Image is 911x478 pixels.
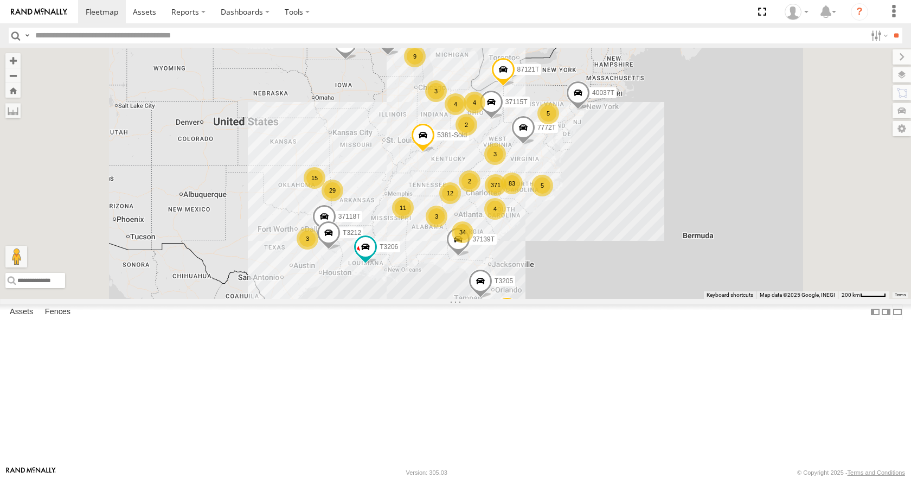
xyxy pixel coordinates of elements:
a: Terms and Conditions [848,469,905,476]
span: 200 km [842,292,860,298]
div: 3 [484,143,506,165]
button: Keyboard shortcuts [707,291,753,299]
a: Terms [895,292,906,297]
a: Visit our Website [6,467,56,478]
div: 3 [297,228,318,250]
div: 5 [531,175,553,196]
label: Search Query [23,28,31,43]
label: Dock Summary Table to the Left [870,304,881,320]
div: 371 [485,174,506,196]
span: 87121T [517,66,540,73]
span: 37115T [505,98,528,106]
button: Drag Pegman onto the map to open Street View [5,246,27,267]
div: 2 [459,170,480,192]
div: 29 [322,180,343,201]
span: 5381-Sold [437,132,467,139]
label: Map Settings [893,121,911,136]
label: Hide Summary Table [892,304,903,320]
img: rand-logo.svg [11,8,67,16]
span: 40037T [592,90,614,97]
button: Map Scale: 200 km per 44 pixels [838,291,889,299]
span: 7772T [537,124,556,131]
span: T3212 [343,229,361,237]
label: Measure [5,103,21,118]
button: Zoom Home [5,83,21,98]
button: Zoom out [5,68,21,83]
span: Map data ©2025 Google, INEGI [760,292,835,298]
label: Search Filter Options [867,28,890,43]
span: T3206 [380,243,398,251]
div: 34 [452,221,473,243]
div: 2 [455,114,477,136]
div: 3 [426,206,447,227]
div: Version: 305.03 [406,469,447,476]
div: 4 [464,92,485,113]
div: 5 [537,103,559,124]
div: © Copyright 2025 - [797,469,905,476]
div: Todd Sigmon [781,4,812,20]
div: 12 [439,182,461,204]
label: Assets [4,305,39,320]
span: 37118T [338,213,361,220]
div: 15 [304,167,325,189]
label: Fences [40,305,76,320]
div: 9 [404,46,426,67]
div: 4 [484,198,506,220]
div: 83 [501,173,523,194]
div: 11 [392,197,414,219]
button: Zoom in [5,53,21,68]
div: 3 [425,80,447,102]
i: ? [851,3,868,21]
div: 4 [445,93,466,115]
label: Dock Summary Table to the Right [881,304,891,320]
span: 37139T [472,235,495,243]
span: T3205 [495,277,513,285]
